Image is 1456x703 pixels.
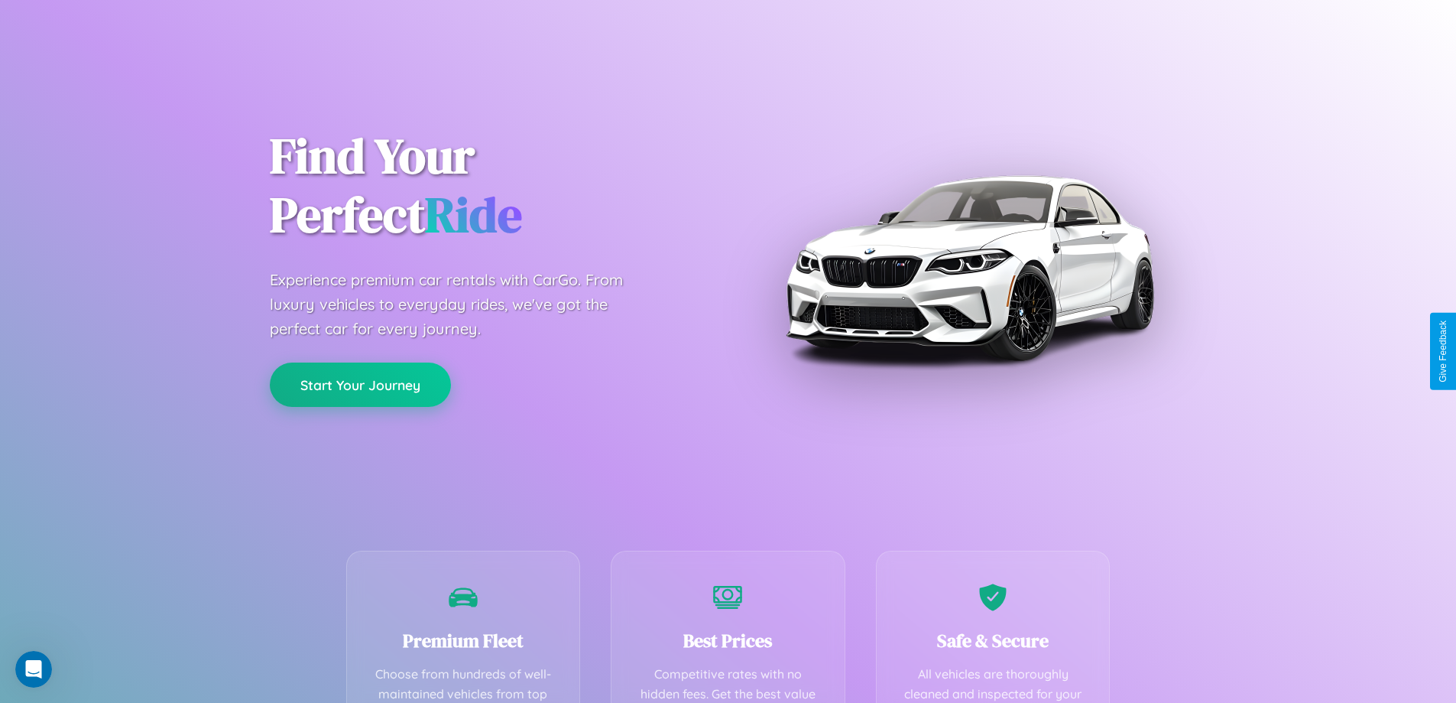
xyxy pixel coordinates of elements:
span: Ride [425,181,522,248]
h3: Safe & Secure [900,628,1087,653]
h1: Find Your Perfect [270,127,705,245]
img: Premium BMW car rental vehicle [778,76,1160,459]
h3: Best Prices [634,628,822,653]
p: Experience premium car rentals with CarGo. From luxury vehicles to everyday rides, we've got the ... [270,268,652,341]
button: Start Your Journey [270,363,451,407]
iframe: Intercom live chat [15,651,52,688]
h3: Premium Fleet [370,628,557,653]
div: Give Feedback [1438,321,1448,382]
